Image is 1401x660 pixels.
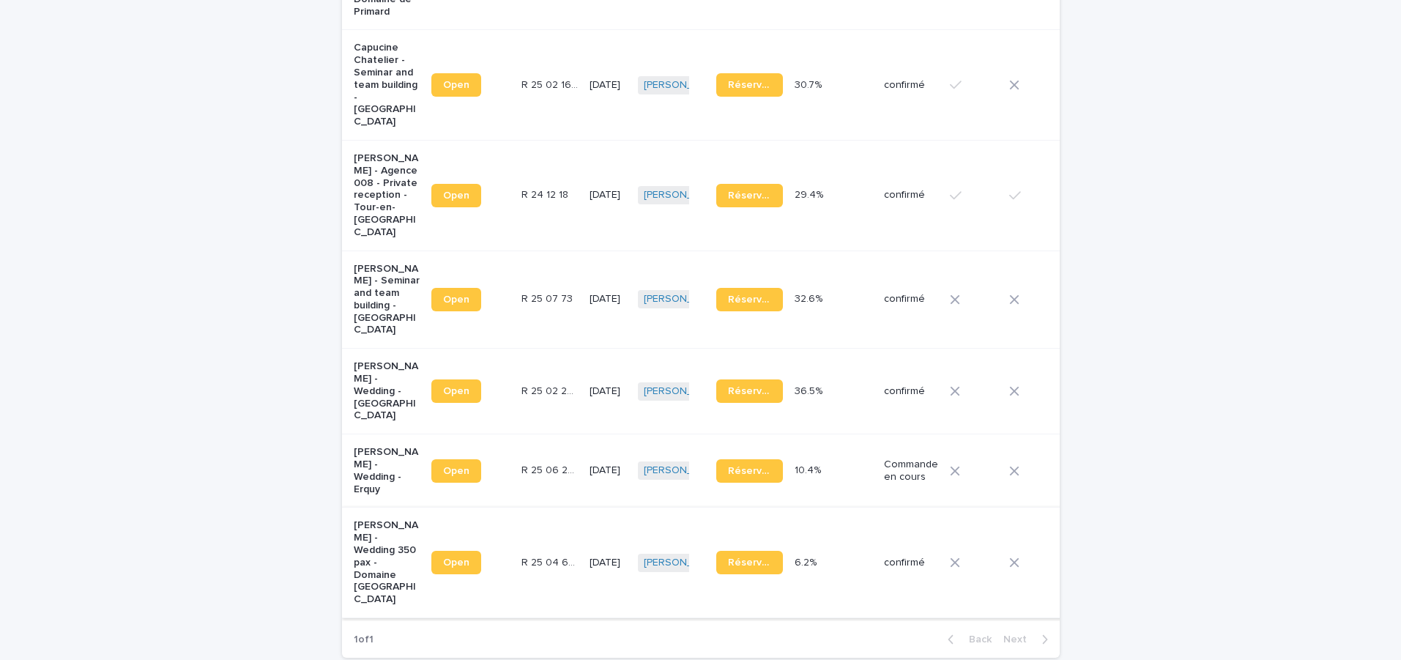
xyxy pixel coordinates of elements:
a: Réservation [716,288,783,311]
tr: Capucine Chatelier - Seminar and team building - [GEOGRAPHIC_DATA]OpenR 25 02 1656R 25 02 1656 [D... [342,30,1171,141]
p: [DATE] [590,293,626,305]
span: Open [443,386,469,396]
p: 36.5% [795,382,825,398]
p: R 25 04 694 [521,554,581,569]
p: [DATE] [590,79,626,92]
tr: [PERSON_NAME] - Wedding - [GEOGRAPHIC_DATA]OpenR 25 02 203R 25 02 203 [DATE][PERSON_NAME] Réserva... [342,349,1171,434]
span: Next [1003,634,1036,645]
a: Réservation [716,73,783,97]
button: Back [936,633,997,646]
span: Open [443,190,469,201]
span: Réservation [728,80,771,90]
p: confirmé [884,189,938,201]
tr: [PERSON_NAME] - Seminar and team building - [GEOGRAPHIC_DATA]OpenR 25 07 73R 25 07 73 [DATE][PERS... [342,251,1171,349]
p: [PERSON_NAME] - Agence 008 - Private reception - Tour-en-[GEOGRAPHIC_DATA] [354,152,420,239]
p: R 24 12 18 [521,186,571,201]
span: Réservation [728,386,771,396]
a: [PERSON_NAME] [644,189,724,201]
p: R 25 06 2349 [521,461,581,477]
a: Réservation [716,551,783,574]
tr: [PERSON_NAME] - Wedding 350 pax - Domaine [GEOGRAPHIC_DATA]OpenR 25 04 694R 25 04 694 [DATE][PERS... [342,508,1171,618]
p: R 25 07 73 [521,290,576,305]
span: Open [443,466,469,476]
a: Réservation [716,459,783,483]
p: [DATE] [590,385,626,398]
p: confirmé [884,557,938,569]
p: 32.6% [795,290,825,305]
p: [PERSON_NAME] - Wedding - Erquy [354,446,420,495]
span: Réservation [728,294,771,305]
a: [PERSON_NAME] [644,385,724,398]
p: R 25 02 1656 [521,76,581,92]
a: Réservation [716,184,783,207]
p: R 25 02 203 [521,382,581,398]
span: Open [443,80,469,90]
p: [DATE] [590,557,626,569]
a: [PERSON_NAME] [644,293,724,305]
button: Next [997,633,1060,646]
a: Open [431,379,481,403]
p: 10.4% [795,461,824,477]
a: [PERSON_NAME] [644,464,724,477]
a: Réservation [716,379,783,403]
a: Open [431,551,481,574]
span: Open [443,557,469,568]
span: Réservation [728,190,771,201]
span: Réservation [728,466,771,476]
a: Open [431,184,481,207]
p: [PERSON_NAME] - Seminar and team building - [GEOGRAPHIC_DATA] [354,263,420,337]
p: [DATE] [590,189,626,201]
a: Open [431,73,481,97]
p: 30.7% [795,76,825,92]
p: [PERSON_NAME] - Wedding - [GEOGRAPHIC_DATA] [354,360,420,422]
a: [PERSON_NAME] [644,79,724,92]
p: confirmé [884,293,938,305]
a: [PERSON_NAME] [644,557,724,569]
p: 29.4% [795,186,826,201]
span: Réservation [728,557,771,568]
tr: [PERSON_NAME] - Wedding - ErquyOpenR 25 06 2349R 25 06 2349 [DATE][PERSON_NAME] Réservation10.4%1... [342,434,1171,508]
p: 6.2% [795,554,820,569]
a: Open [431,459,481,483]
p: 1 of 1 [342,622,385,658]
p: confirmé [884,385,938,398]
p: Capucine Chatelier - Seminar and team building - [GEOGRAPHIC_DATA] [354,42,420,128]
p: [DATE] [590,464,626,477]
p: Commande en cours [884,459,938,483]
tr: [PERSON_NAME] - Agence 008 - Private reception - Tour-en-[GEOGRAPHIC_DATA]OpenR 24 12 18R 24 12 1... [342,140,1171,251]
span: Back [960,634,992,645]
p: confirmé [884,79,938,92]
span: Open [443,294,469,305]
p: [PERSON_NAME] - Wedding 350 pax - Domaine [GEOGRAPHIC_DATA] [354,519,420,606]
a: Open [431,288,481,311]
